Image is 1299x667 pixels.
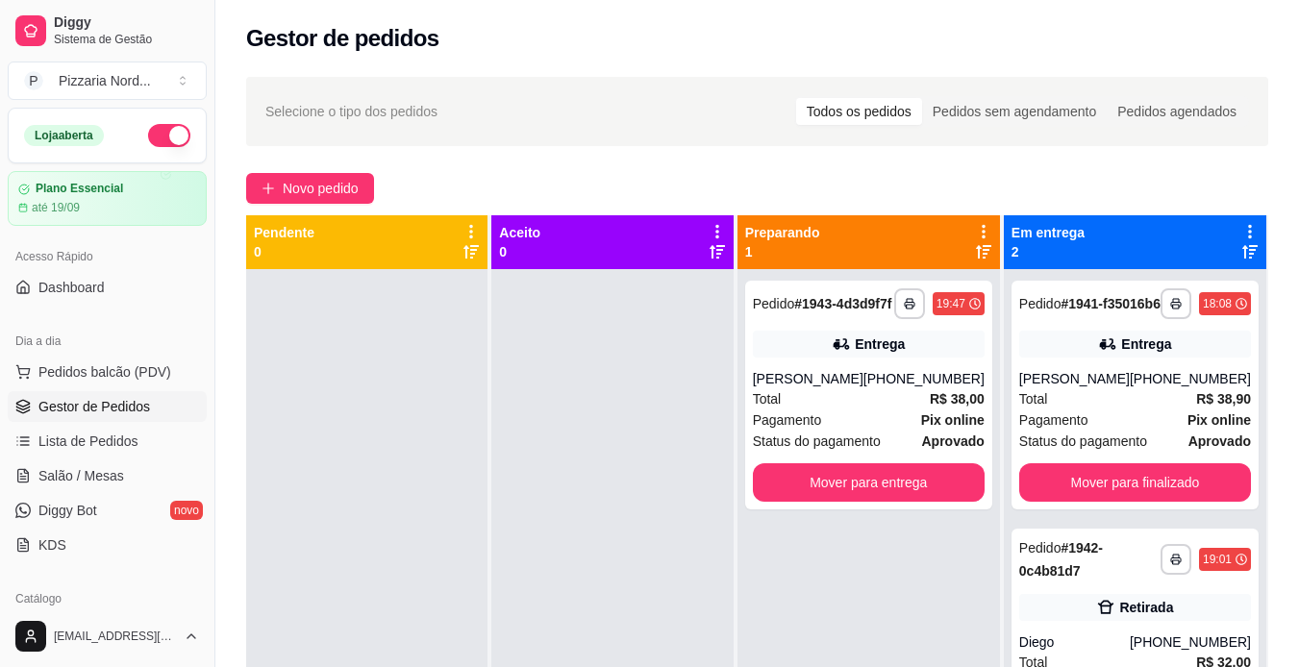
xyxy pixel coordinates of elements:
[38,432,138,451] span: Lista de Pedidos
[745,242,820,261] p: 1
[922,98,1107,125] div: Pedidos sem agendamento
[38,466,124,485] span: Salão / Mesas
[1187,412,1251,428] strong: Pix online
[753,296,795,311] span: Pedido
[32,200,80,215] article: até 19/09
[246,23,439,54] h2: Gestor de pedidos
[8,241,207,272] div: Acesso Rápido
[265,101,437,122] span: Selecione o tipo dos pedidos
[1012,223,1085,242] p: Em entrega
[921,433,984,449] strong: aprovado
[24,125,104,146] div: Loja aberta
[1019,540,1062,556] span: Pedido
[38,535,66,555] span: KDS
[745,223,820,242] p: Preparando
[8,460,207,491] a: Salão / Mesas
[254,223,314,242] p: Pendente
[8,495,207,526] a: Diggy Botnovo
[8,426,207,457] a: Lista de Pedidos
[1119,598,1173,617] div: Retirada
[1019,632,1130,652] div: Diego
[1019,409,1088,431] span: Pagamento
[8,391,207,422] a: Gestor de Pedidos
[246,173,374,204] button: Novo pedido
[855,334,905,354] div: Entrega
[753,409,822,431] span: Pagamento
[1130,632,1251,652] div: [PHONE_NUMBER]
[1203,552,1232,567] div: 19:01
[499,242,540,261] p: 0
[38,501,97,520] span: Diggy Bot
[54,629,176,644] span: [EMAIL_ADDRESS][DOMAIN_NAME]
[54,32,199,47] span: Sistema de Gestão
[1019,388,1048,409] span: Total
[8,272,207,303] a: Dashboard
[8,171,207,226] a: Plano Essencialaté 19/09
[1019,463,1251,502] button: Mover para finalizado
[36,182,123,196] article: Plano Essencial
[1188,433,1251,449] strong: aprovado
[1196,391,1251,407] strong: R$ 38,90
[38,362,171,382] span: Pedidos balcão (PDV)
[8,326,207,357] div: Dia a dia
[54,14,199,32] span: Diggy
[24,71,43,90] span: P
[38,278,105,297] span: Dashboard
[1130,369,1251,388] div: [PHONE_NUMBER]
[794,296,891,311] strong: # 1943-4d3d9f7f
[499,223,540,242] p: Aceito
[753,463,985,502] button: Mover para entrega
[8,530,207,560] a: KDS
[1019,431,1147,452] span: Status do pagamento
[38,397,150,416] span: Gestor de Pedidos
[262,182,275,195] span: plus
[1019,296,1062,311] span: Pedido
[1061,296,1161,311] strong: # 1941-f35016b6
[283,178,359,199] span: Novo pedido
[1121,334,1171,354] div: Entrega
[8,357,207,387] button: Pedidos balcão (PDV)
[8,583,207,614] div: Catálogo
[930,391,985,407] strong: R$ 38,00
[254,242,314,261] p: 0
[8,62,207,100] button: Select a team
[1019,369,1130,388] div: [PERSON_NAME]
[921,412,985,428] strong: Pix online
[753,431,881,452] span: Status do pagamento
[937,296,965,311] div: 19:47
[863,369,985,388] div: [PHONE_NUMBER]
[796,98,922,125] div: Todos os pedidos
[148,124,190,147] button: Alterar Status
[1107,98,1247,125] div: Pedidos agendados
[8,613,207,659] button: [EMAIL_ADDRESS][DOMAIN_NAME]
[1019,540,1103,579] strong: # 1942-0c4b81d7
[1203,296,1232,311] div: 18:08
[1012,242,1085,261] p: 2
[8,8,207,54] a: DiggySistema de Gestão
[59,71,151,90] div: Pizzaria Nord ...
[753,369,863,388] div: [PERSON_NAME]
[753,388,782,409] span: Total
